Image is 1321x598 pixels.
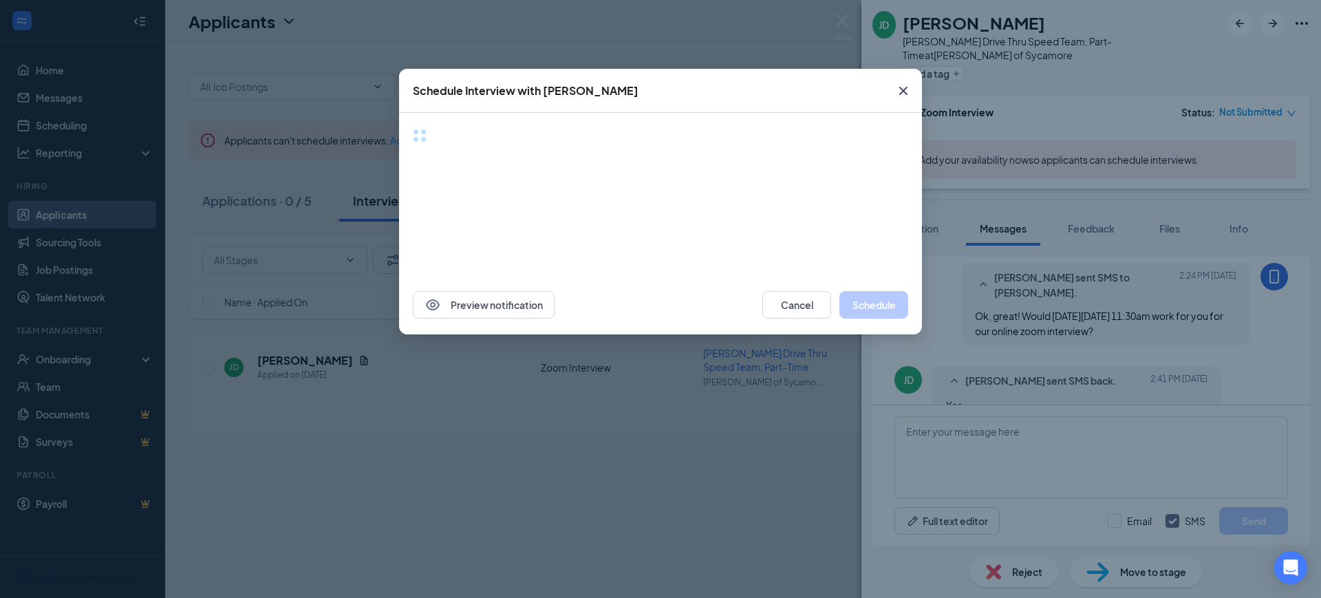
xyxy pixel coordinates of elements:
[1274,551,1307,584] div: Open Intercom Messenger
[839,291,908,319] button: Schedule
[885,69,922,113] button: Close
[413,83,638,98] div: Schedule Interview with [PERSON_NAME]
[762,291,831,319] button: Cancel
[425,297,441,313] svg: Eye
[895,83,912,99] svg: Cross
[413,291,555,319] button: EyePreview notification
